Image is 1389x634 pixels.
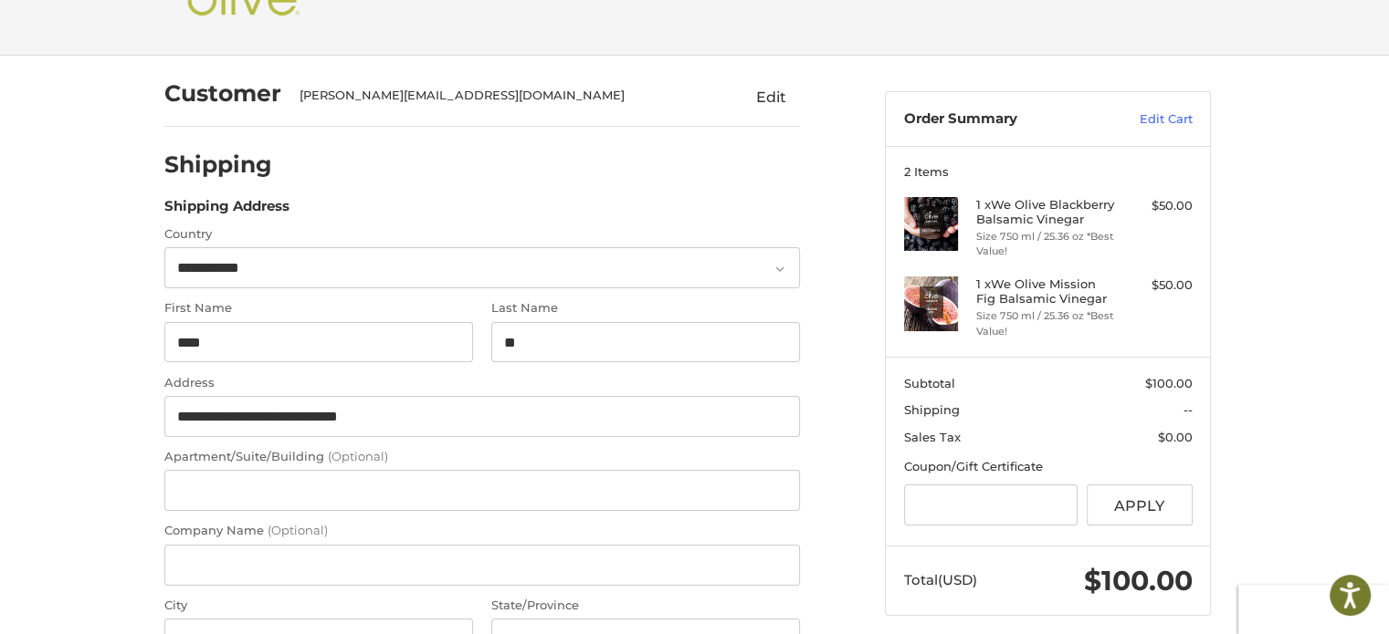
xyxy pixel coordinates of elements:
[1084,564,1193,598] span: $100.00
[26,27,206,42] p: We're away right now. Please check back later!
[164,196,289,225] legend: Shipping Address
[164,225,800,244] label: Country
[268,523,328,537] small: (Optional)
[164,448,800,466] label: Apartment/Suite/Building
[976,308,1116,338] li: Size 750 ml / 25.36 oz *Best Value!
[1121,276,1193,295] div: $50.00
[1184,402,1193,417] span: --
[491,597,800,615] label: State/Province
[1087,484,1193,525] button: Apply
[300,87,707,105] div: [PERSON_NAME][EMAIL_ADDRESS][DOMAIN_NAME]
[328,449,388,463] small: (Optional)
[904,571,977,588] span: Total (USD)
[904,402,960,417] span: Shipping
[164,299,473,317] label: First Name
[1158,430,1193,444] span: $0.00
[1100,110,1193,129] a: Edit Cart
[976,229,1116,259] li: Size 750 ml / 25.36 oz *Best Value!
[210,24,232,46] button: Open LiveChat chat widget
[164,374,800,392] label: Address
[976,197,1116,227] h4: 1 x We Olive Blackberry Balsamic Vinegar
[976,276,1116,307] h4: 1 x We Olive Mission Fig Balsamic Vinegar
[491,299,800,317] label: Last Name
[904,430,961,444] span: Sales Tax
[164,151,272,179] h2: Shipping
[742,82,800,111] button: Edit
[1121,197,1193,215] div: $50.00
[164,597,473,615] label: City
[904,110,1100,129] h3: Order Summary
[904,458,1193,476] div: Coupon/Gift Certificate
[904,164,1193,179] h3: 2 Items
[164,522,800,540] label: Company Name
[904,484,1079,525] input: Gift Certificate or Coupon Code
[1145,376,1193,390] span: $100.00
[164,79,281,108] h2: Customer
[1238,585,1389,634] iframe: Google Customer Reviews
[904,376,955,390] span: Subtotal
